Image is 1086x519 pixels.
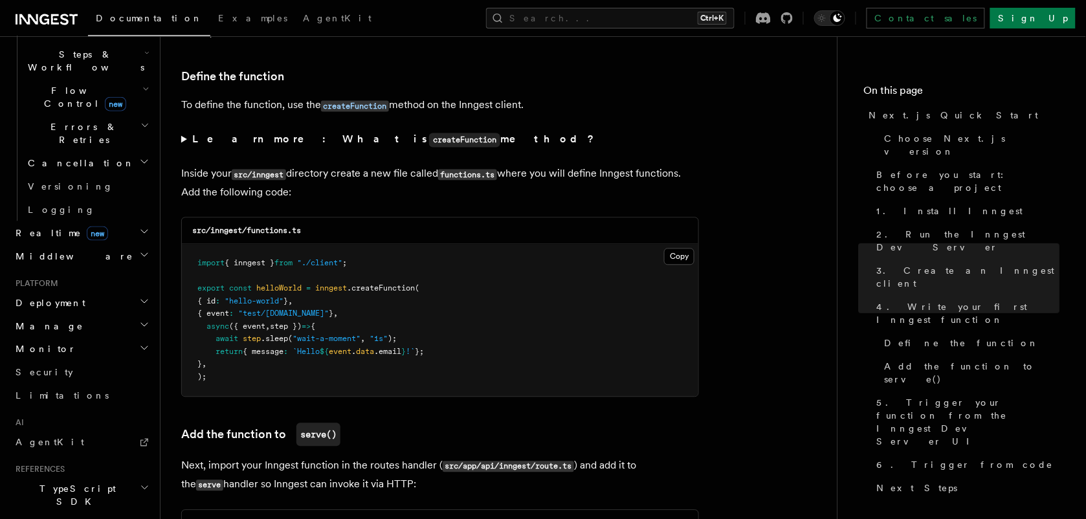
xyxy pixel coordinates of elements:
[885,337,1039,349] span: Define the function
[388,334,397,343] span: );
[885,360,1060,386] span: Add the function to serve()
[10,338,152,361] button: Monitor
[216,347,243,356] span: return
[415,283,419,293] span: (
[990,8,1076,28] a: Sign Up
[265,322,270,331] span: ,
[261,334,288,343] span: .sleep
[10,278,58,289] span: Platform
[333,309,338,318] span: ,
[360,334,365,343] span: ,
[181,96,699,115] p: To define the function, use the method on the Inngest client.
[877,264,1060,290] span: 3. Create an Inngest client
[10,361,152,384] a: Security
[295,4,379,35] a: AgentKit
[23,175,152,198] a: Versioning
[302,322,311,331] span: =>
[229,309,234,318] span: :
[192,133,597,145] strong: Learn more: What is method?
[197,309,229,318] span: { event
[10,431,152,454] a: AgentKit
[105,97,126,111] span: new
[877,300,1060,326] span: 4. Write your first Inngest function
[10,291,152,315] button: Deployment
[202,359,206,368] span: ,
[87,226,108,241] span: new
[10,465,65,475] span: References
[210,4,295,35] a: Examples
[370,334,388,343] span: "1s"
[880,355,1060,391] a: Add the function to serve()
[877,228,1060,254] span: 2. Run the Inngest Dev Server
[192,226,301,235] code: src/inngest/functions.ts
[283,347,288,356] span: :
[869,109,1039,122] span: Next.js Quick Start
[10,221,152,245] button: Realtimenew
[872,295,1060,331] a: 4. Write your first Inngest function
[16,368,73,378] span: Security
[23,43,152,79] button: Steps & Workflows
[329,309,333,318] span: }
[351,347,356,356] span: .
[877,204,1023,217] span: 1. Install Inngest
[218,13,287,23] span: Examples
[16,437,84,448] span: AgentKit
[28,181,113,192] span: Versioning
[321,98,389,111] a: createFunction
[216,296,220,305] span: :
[238,309,329,318] span: "test/[DOMAIN_NAME]"
[297,258,342,267] span: "./client"
[206,322,229,331] span: async
[197,296,216,305] span: { id
[877,481,958,494] span: Next Steps
[872,453,1060,476] a: 6. Trigger from code
[306,283,311,293] span: =
[10,296,85,309] span: Deployment
[10,250,133,263] span: Middleware
[181,423,340,446] a: Add the function toserve()
[274,258,293,267] span: from
[23,151,152,175] button: Cancellation
[10,483,140,509] span: TypeScript SDK
[814,10,845,26] button: Toggle dark mode
[698,12,727,25] kbd: Ctrl+K
[23,120,140,146] span: Errors & Retries
[880,331,1060,355] a: Define the function
[216,334,238,343] span: await
[23,198,152,221] a: Logging
[225,258,274,267] span: { inngest }
[88,4,210,36] a: Documentation
[197,372,206,381] span: );
[181,164,699,201] p: Inside your directory create a new file called where you will define Inngest functions. Add the f...
[23,157,135,170] span: Cancellation
[347,283,415,293] span: .createFunction
[181,456,699,494] p: Next, import your Inngest function in the routes handler ( ) and add it to the handler so Inngest...
[872,199,1060,223] a: 1. Install Inngest
[10,245,152,268] button: Middleware
[864,83,1060,104] h4: On this page
[10,19,152,221] div: Inngest Functions
[10,384,152,408] a: Limitations
[23,115,152,151] button: Errors & Retries
[664,248,694,265] button: Copy
[229,283,252,293] span: const
[296,423,340,446] code: serve()
[872,163,1060,199] a: Before you start: choose a project
[23,48,144,74] span: Steps & Workflows
[243,347,283,356] span: { message
[197,283,225,293] span: export
[356,347,374,356] span: data
[877,168,1060,194] span: Before you start: choose a project
[321,100,389,111] code: createFunction
[864,104,1060,127] a: Next.js Quick Start
[872,223,1060,259] a: 2. Run the Inngest Dev Server
[443,461,574,472] code: src/app/api/inngest/route.ts
[293,334,360,343] span: "wait-a-moment"
[10,320,83,333] span: Manage
[315,283,347,293] span: inngest
[28,204,95,215] span: Logging
[293,347,320,356] span: `Hello
[10,478,152,514] button: TypeScript SDK
[415,347,424,356] span: };
[16,391,109,401] span: Limitations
